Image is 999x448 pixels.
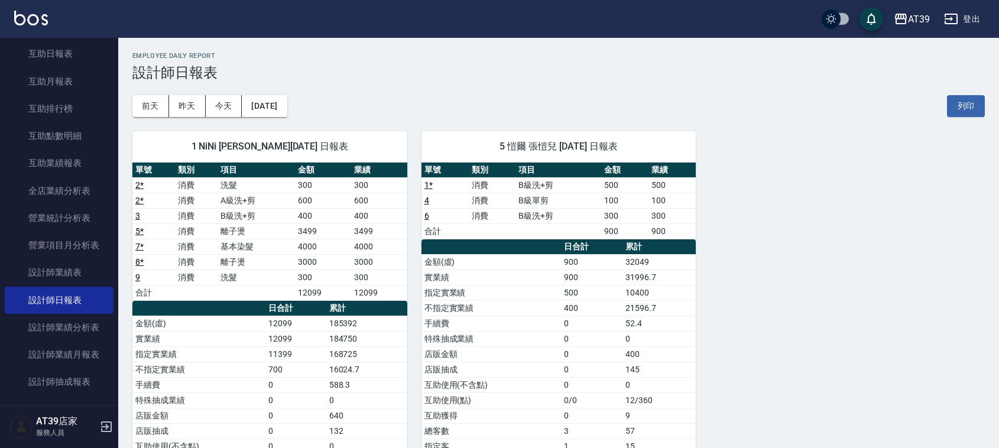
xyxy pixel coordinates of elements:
td: 0 [265,392,326,408]
td: 600 [295,193,351,208]
td: 500 [601,177,648,193]
td: 洗髮 [218,177,295,193]
table: a dense table [421,163,696,239]
td: 洗髮 [218,270,295,285]
button: 登出 [939,8,985,30]
td: 300 [351,177,407,193]
td: 400 [561,300,622,316]
td: 0 [622,331,696,346]
td: 基本染髮 [218,239,295,254]
td: 消費 [175,177,218,193]
th: 類別 [175,163,218,178]
td: 184750 [326,331,407,346]
h5: AT39店家 [36,415,96,427]
td: 消費 [175,239,218,254]
button: save [859,7,883,31]
td: 900 [601,223,648,239]
td: 金額(虛) [421,254,561,270]
td: 特殊抽成業績 [132,392,265,408]
td: 500 [648,177,696,193]
a: 設計師業績月報表 [5,341,113,368]
td: 消費 [175,223,218,239]
h2: Employee Daily Report [132,52,985,60]
a: 4 [424,196,429,205]
td: 400 [622,346,696,362]
td: 不指定實業績 [132,362,265,377]
td: 588.3 [326,377,407,392]
td: 31996.7 [622,270,696,285]
td: B級洗+剪 [218,208,295,223]
td: 3499 [295,223,351,239]
a: 互助月報表 [5,68,113,95]
td: 12099 [265,331,326,346]
a: 設計師日報表 [5,287,113,314]
td: 100 [648,193,696,208]
td: 4000 [351,239,407,254]
a: 6 [424,211,429,220]
td: 52.4 [622,316,696,331]
td: 300 [295,270,351,285]
a: 營業統計分析表 [5,204,113,232]
td: 11399 [265,346,326,362]
td: 16024.7 [326,362,407,377]
table: a dense table [132,163,407,301]
th: 累計 [622,239,696,255]
td: 900 [561,270,622,285]
td: 0 [561,316,622,331]
a: 設計師排行榜 [5,396,113,423]
td: 900 [648,223,696,239]
td: 離子燙 [218,223,295,239]
td: 互助使用(不含點) [421,377,561,392]
th: 日合計 [265,301,326,316]
td: 實業績 [421,270,561,285]
td: B級單剪 [515,193,601,208]
td: 指定實業績 [132,346,265,362]
td: 57 [622,423,696,439]
td: 0 [326,392,407,408]
td: 900 [561,254,622,270]
td: 消費 [175,193,218,208]
td: 10400 [622,285,696,300]
h3: 設計師日報表 [132,64,985,81]
td: 9 [622,408,696,423]
td: 實業績 [132,331,265,346]
td: 168725 [326,346,407,362]
td: 700 [265,362,326,377]
td: 12099 [265,316,326,331]
td: 0 [561,362,622,377]
td: 300 [601,208,648,223]
a: 互助日報表 [5,40,113,67]
span: 1 NiNi [PERSON_NAME][DATE] 日報表 [147,141,393,152]
td: 合計 [132,285,175,300]
td: 3 [561,423,622,439]
td: A級洗+剪 [218,193,295,208]
td: 指定實業績 [421,285,561,300]
th: 業績 [648,163,696,178]
td: 互助獲得 [421,408,561,423]
td: 300 [351,270,407,285]
td: 0 [622,377,696,392]
td: 300 [295,177,351,193]
td: B級洗+剪 [515,177,601,193]
button: 今天 [206,95,242,117]
a: 設計師業績分析表 [5,314,113,341]
th: 項目 [515,163,601,178]
button: 昨天 [169,95,206,117]
td: 消費 [469,208,516,223]
a: 互助點數明細 [5,122,113,150]
td: 消費 [175,254,218,270]
button: 列印 [947,95,985,117]
td: 600 [351,193,407,208]
td: 0/0 [561,392,622,408]
button: AT39 [889,7,935,31]
th: 單號 [421,163,469,178]
img: Logo [14,11,48,25]
button: [DATE] [242,95,287,117]
td: 3000 [351,254,407,270]
td: 消費 [175,270,218,285]
td: 0 [265,408,326,423]
td: 0 [561,377,622,392]
td: 0 [561,331,622,346]
td: 離子燙 [218,254,295,270]
a: 設計師業績表 [5,259,113,286]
